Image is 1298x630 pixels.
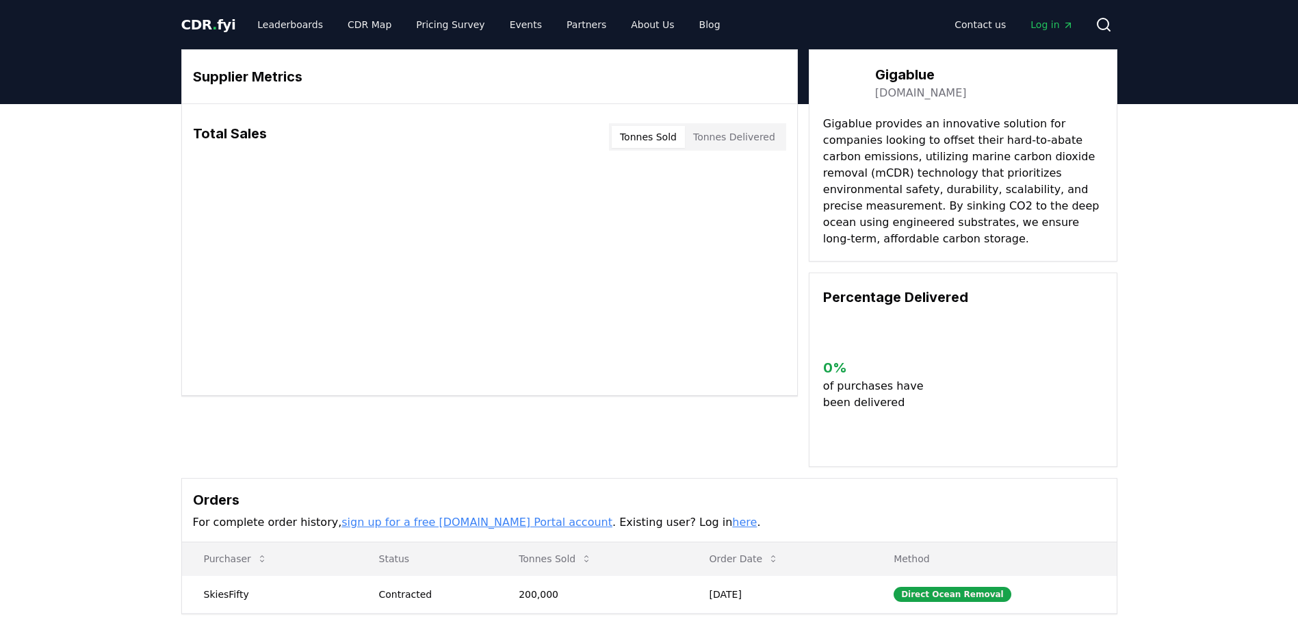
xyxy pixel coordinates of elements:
a: CDR.fyi [181,15,236,34]
button: Tonnes Delivered [685,126,783,148]
nav: Main [944,12,1084,37]
td: SkiesFifty [182,575,357,613]
h3: Total Sales [193,123,267,151]
a: [DOMAIN_NAME] [875,85,967,101]
img: Gigablue-logo [823,64,861,102]
button: Purchaser [193,545,278,572]
a: CDR Map [337,12,402,37]
span: Log in [1030,18,1073,32]
p: Method [883,552,1105,566]
a: sign up for a free [DOMAIN_NAME] Portal account [341,516,612,529]
p: For complete order history, . Existing user? Log in . [193,514,1106,531]
h3: Orders [193,490,1106,510]
p: of purchases have been delivered [823,378,935,411]
a: Events [499,12,553,37]
div: Direct Ocean Removal [894,587,1011,602]
td: [DATE] [688,575,872,613]
span: . [212,16,217,33]
h3: Percentage Delivered [823,287,1103,307]
button: Tonnes Sold [508,545,603,572]
p: Gigablue provides an innovative solution for companies looking to offset their hard-to-abate carb... [823,116,1103,247]
h3: Supplier Metrics [193,66,786,87]
span: CDR fyi [181,16,236,33]
button: Tonnes Sold [612,126,685,148]
a: Pricing Survey [405,12,495,37]
h3: Gigablue [875,64,967,85]
td: 200,000 [497,575,687,613]
button: Order Date [699,545,790,572]
a: here [732,516,757,529]
a: Partners [556,12,617,37]
a: About Us [620,12,685,37]
a: Blog [688,12,731,37]
a: Leaderboards [246,12,334,37]
a: Contact us [944,12,1017,37]
a: Log in [1020,12,1084,37]
h3: 0 % [823,357,935,378]
div: Contracted [379,588,486,601]
nav: Main [246,12,731,37]
p: Status [368,552,486,566]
